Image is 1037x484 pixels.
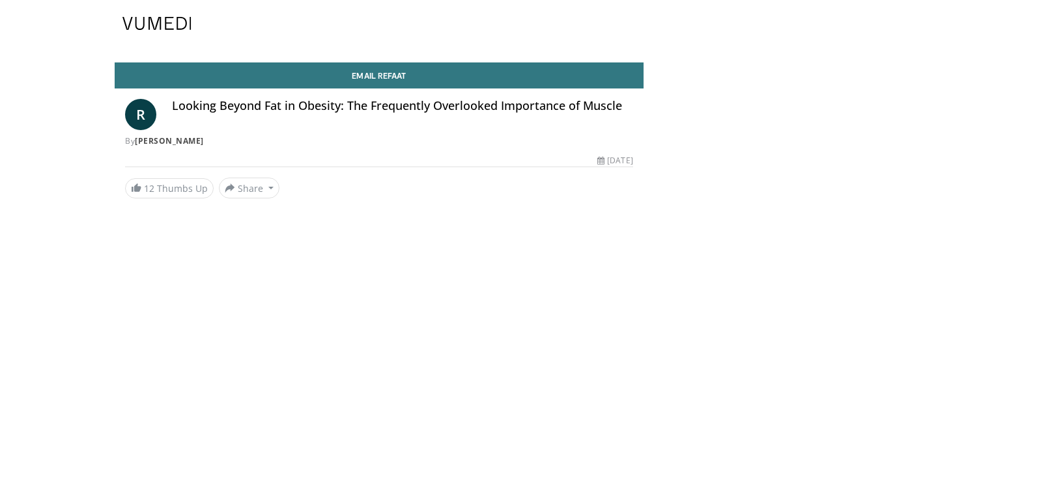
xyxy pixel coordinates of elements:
[135,135,204,146] a: [PERSON_NAME]
[219,178,279,198] button: Share
[125,135,633,147] div: By
[115,62,644,88] a: Email Refaat
[122,17,192,30] img: VuMedi Logo
[125,99,156,130] a: R
[125,178,214,198] a: 12 Thumbs Up
[144,182,154,195] span: 12
[172,99,633,113] h4: Looking Beyond Fat in Obesity: The Frequently Overlooked Importance of Muscle
[597,155,632,167] div: [DATE]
